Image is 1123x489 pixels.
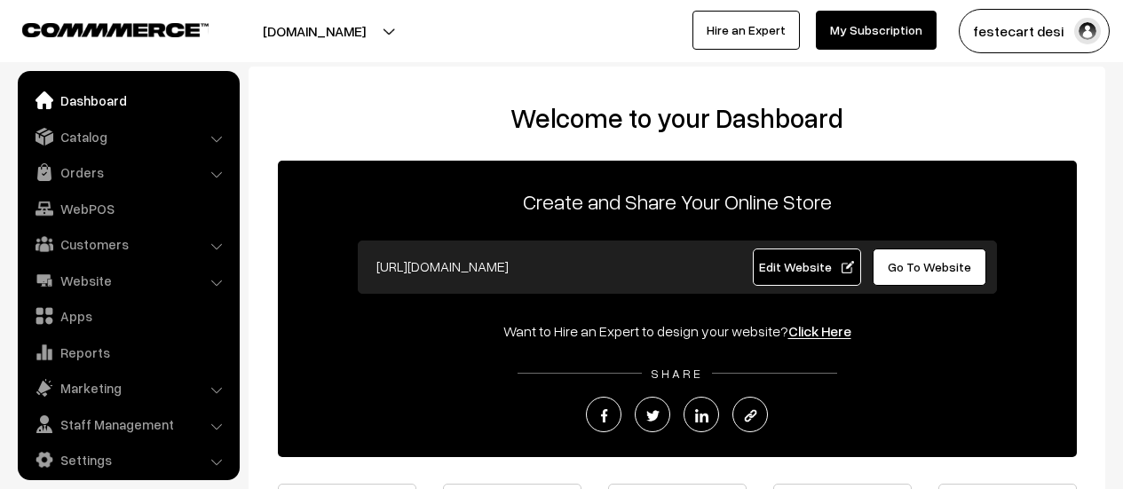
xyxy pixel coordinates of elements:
[22,408,233,440] a: Staff Management
[201,9,428,53] button: [DOMAIN_NAME]
[22,300,233,332] a: Apps
[22,121,233,153] a: Catalog
[22,193,233,225] a: WebPOS
[692,11,800,50] a: Hire an Expert
[278,320,1077,342] div: Want to Hire an Expert to design your website?
[22,23,209,36] img: COMMMERCE
[22,228,233,260] a: Customers
[873,248,987,286] a: Go To Website
[22,156,233,188] a: Orders
[816,11,937,50] a: My Subscription
[788,322,851,340] a: Click Here
[22,444,233,476] a: Settings
[22,18,178,39] a: COMMMERCE
[22,264,233,296] a: Website
[22,372,233,404] a: Marketing
[266,102,1087,134] h2: Welcome to your Dashboard
[642,366,712,381] span: SHARE
[22,84,233,116] a: Dashboard
[753,248,861,286] a: Edit Website
[888,259,971,274] span: Go To Website
[959,9,1110,53] button: festecart desi
[22,336,233,368] a: Reports
[759,259,854,274] span: Edit Website
[278,185,1077,217] p: Create and Share Your Online Store
[1074,18,1101,44] img: user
